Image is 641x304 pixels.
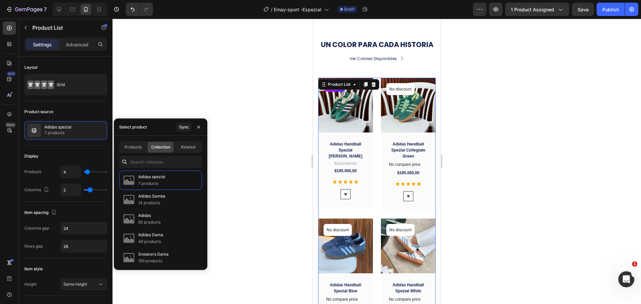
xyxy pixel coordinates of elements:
p: Sneakers Dama [138,251,169,258]
button: 1 product assigned [505,3,569,16]
iframe: Design area [313,19,441,304]
input: Auto [61,240,107,252]
div: Product source [24,109,53,115]
img: collection feature img [27,124,41,137]
p: Adidas [138,212,161,219]
span: Related [181,144,195,150]
div: 450 [6,71,16,76]
div: Layout [24,64,37,70]
span: 1 [632,261,637,267]
span: Draft [344,6,354,12]
input: Auto [61,166,81,178]
span: / [271,6,272,13]
p: Adidas Samba [138,193,165,200]
img: collections [122,193,136,206]
div: Sync [179,124,189,130]
div: Products [24,169,41,175]
div: Select product [119,124,147,130]
p: 65 products [138,219,161,226]
button: Sync [176,122,192,132]
input: Auto [61,184,81,196]
img: collections [122,232,136,245]
button: Same height [60,278,107,290]
span: 1 product assigned [511,6,554,13]
div: Height [24,281,37,287]
div: Beta [5,122,16,127]
p: Adidas spezial [138,174,165,180]
span: Collection [151,144,170,150]
div: Publish [602,6,619,13]
img: collections [122,174,136,187]
p: Settings [33,41,52,48]
div: Columns gap [24,225,49,231]
input: Auto [61,222,107,234]
p: Adidas Dama [138,232,163,238]
div: Item spacing [24,208,58,217]
img: collections [122,251,136,264]
input: Search collection [119,156,202,168]
p: 7 [44,5,47,13]
div: Item style [24,266,43,272]
span: Emay-sport -Espezial [274,6,322,13]
p: 14 products [138,200,165,206]
span: Save [578,7,589,12]
img: collections [122,212,136,226]
div: Columns [24,186,50,195]
div: Grid [57,77,97,92]
span: Products [125,144,142,150]
p: 159 products [138,258,169,264]
div: Display [24,153,38,159]
div: Rows gap [24,243,43,249]
div: Undo/Redo [126,3,153,16]
span: Same height [63,282,87,287]
button: Publish [597,3,625,16]
p: 46 products [138,238,163,245]
p: Advanced [66,41,88,48]
iframe: Intercom live chat [618,271,634,287]
p: Adidas spezial [44,125,71,129]
button: Save [572,3,594,16]
p: 7 products [44,129,71,136]
button: 7 [3,3,50,16]
p: Product List [32,24,89,32]
p: 7 products [138,180,165,187]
